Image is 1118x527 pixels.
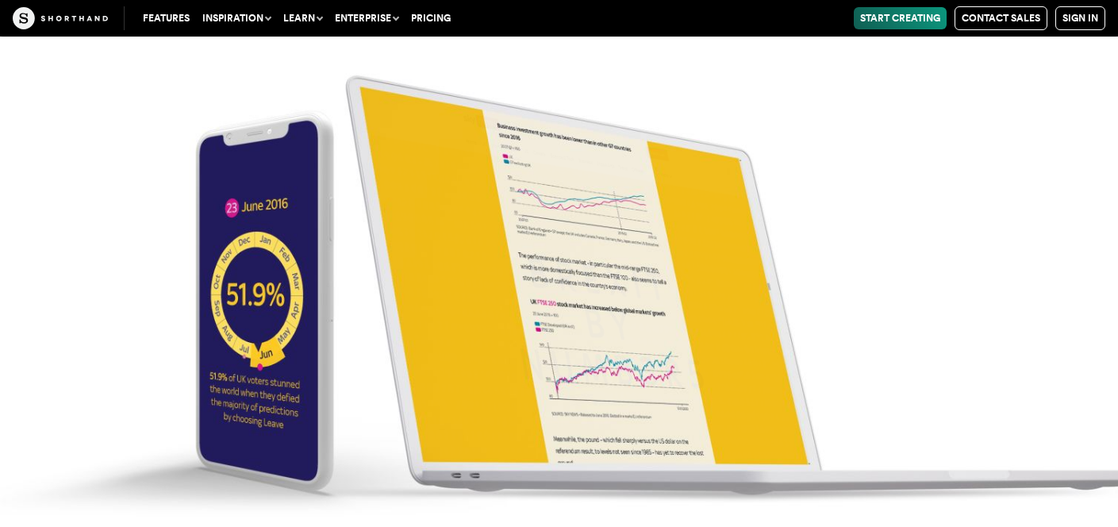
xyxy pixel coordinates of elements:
[405,7,457,29] a: Pricing
[955,6,1047,30] a: Contact Sales
[277,7,328,29] button: Learn
[854,7,947,29] a: Start Creating
[1055,6,1105,30] a: Sign in
[13,7,108,29] img: The Craft
[328,7,405,29] button: Enterprise
[136,7,196,29] a: Features
[196,7,277,29] button: Inspiration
